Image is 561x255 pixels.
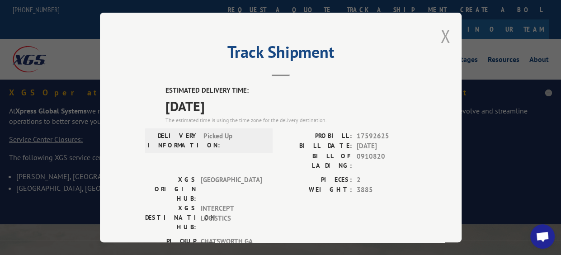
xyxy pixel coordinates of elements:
span: [GEOGRAPHIC_DATA] [201,175,262,203]
span: Picked Up [203,131,264,150]
label: XGS ORIGIN HUB: [145,175,196,203]
label: ESTIMATED DELIVERY TIME: [165,85,416,96]
label: BILL DATE: [281,141,352,151]
label: DELIVERY INFORMATION: [148,131,199,150]
span: INTERCEPT LOGISTICS [201,203,262,232]
label: WEIGHT: [281,185,352,195]
a: Open chat [530,224,555,249]
label: XGS DESTINATION HUB: [145,203,196,232]
span: 2 [357,175,416,185]
span: 0910820 [357,151,416,170]
label: PROBILL: [281,131,352,142]
span: 17592625 [357,131,416,142]
label: PIECES: [281,175,352,185]
div: The estimated time is using the time zone for the delivery destination. [165,116,416,124]
button: Close modal [440,24,450,48]
span: [DATE] [357,141,416,151]
label: BILL OF LADING: [281,151,352,170]
span: [DATE] [165,96,416,116]
h2: Track Shipment [145,46,416,63]
span: 3885 [357,185,416,195]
